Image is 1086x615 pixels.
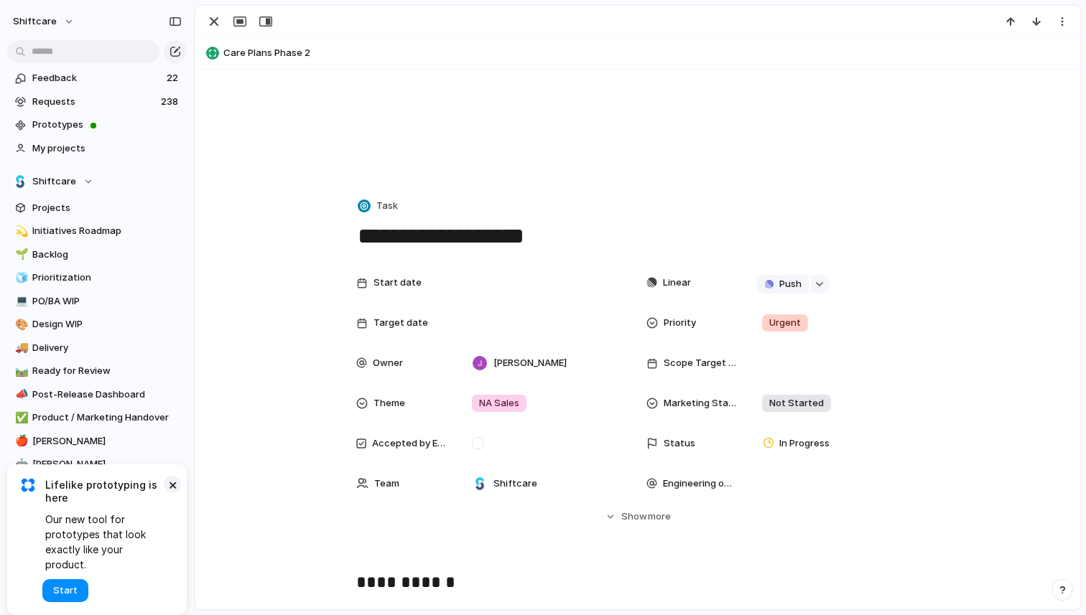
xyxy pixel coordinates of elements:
a: 🚚Delivery [7,337,187,359]
span: [PERSON_NAME] [32,457,182,471]
a: 🧊Prioritization [7,267,187,288]
button: Task [355,196,402,217]
a: 📣Post-Release Dashboard [7,384,187,405]
span: Our new tool for prototypes that look exactly like your product. [45,512,165,572]
div: 🎨 [15,316,25,333]
button: 🍎 [13,434,27,449]
div: ✅ [15,410,25,426]
button: 🎨 [13,317,27,332]
span: Show [621,510,647,524]
span: My projects [32,141,182,156]
span: Priority [664,316,696,330]
button: Shiftcare [7,171,187,192]
span: Feedback [32,71,162,85]
button: 💫 [13,224,27,238]
span: Lifelike prototyping is here [45,479,165,504]
span: Theme [373,396,405,410]
div: 🧊 [15,270,25,286]
span: 22 [167,71,181,85]
span: Post-Release Dashboard [32,388,182,402]
span: PO/BA WIP [32,294,182,309]
span: Task [376,199,398,213]
button: 🛤️ [13,364,27,378]
span: Requests [32,95,157,109]
span: Shiftcare [32,174,76,189]
a: Prototypes [7,114,187,136]
span: Backlog [32,248,182,262]
span: Start date [373,276,422,290]
a: 🎨Design WIP [7,314,187,335]
div: 🌱 [15,246,25,263]
a: 🤖[PERSON_NAME] [7,454,187,475]
button: shiftcare [6,10,82,33]
span: 238 [161,95,181,109]
span: Linear [663,276,691,290]
span: Product / Marketing Handover [32,410,182,425]
span: Not Started [769,396,824,410]
span: Care Plans Phase 2 [223,46,1074,60]
a: 💻PO/BA WIP [7,291,187,312]
button: 🤖 [13,457,27,471]
span: Prioritization [32,271,182,285]
span: NA Sales [479,396,519,410]
div: 📣 [15,386,25,403]
div: 🍎 [15,433,25,449]
span: Accepted by Engineering [372,436,448,451]
button: ✅ [13,410,27,425]
span: Shiftcare [493,476,537,491]
button: 🧊 [13,271,27,285]
a: 🛤️Ready for Review [7,360,187,382]
a: 💫Initiatives Roadmap [7,220,187,242]
div: 🤖 [15,456,25,473]
span: Urgent [769,316,801,330]
button: 💻 [13,294,27,309]
span: Start [53,583,78,598]
span: Status [664,436,695,451]
button: 📣 [13,388,27,402]
button: 🚚 [13,341,27,355]
a: Projects [7,197,187,219]
div: 💫 [15,223,25,240]
a: ✅Product / Marketing Handover [7,407,187,428]
span: In Progress [779,436,830,451]
a: 🌱Backlog [7,244,187,266]
span: Design WIP [32,317,182,332]
span: Delivery [32,341,182,355]
span: Owner [373,356,403,370]
button: Push [756,275,809,294]
span: shiftcare [13,14,57,29]
button: Care Plans Phase 2 [202,42,1074,65]
div: 🛤️ [15,363,25,380]
button: Start [42,579,88,602]
button: Dismiss [164,476,181,493]
span: [PERSON_NAME] [32,434,182,449]
span: Marketing Status [664,396,738,410]
span: Team [374,476,399,491]
span: Target date [373,316,428,330]
a: 🍎[PERSON_NAME] [7,431,187,452]
span: Ready for Review [32,364,182,378]
a: Requests238 [7,91,187,113]
button: 🌱 [13,248,27,262]
span: Initiatives Roadmap [32,224,182,238]
button: Showmore [356,504,919,530]
span: Projects [32,201,182,215]
div: 🚚 [15,339,25,356]
span: Scope Target Date [664,356,738,370]
a: Feedback22 [7,67,187,89]
div: 💻 [15,293,25,309]
span: [PERSON_NAME] [493,356,567,370]
span: more [648,510,671,524]
span: Prototypes [32,118,182,132]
